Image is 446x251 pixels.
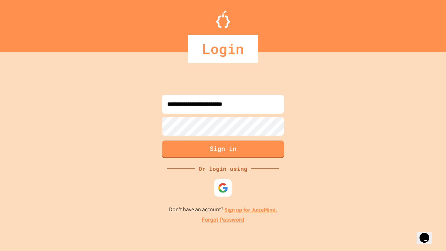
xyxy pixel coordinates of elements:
div: Or login using [195,165,251,173]
a: Forgot Password [202,216,244,224]
div: Login [188,35,258,63]
a: Sign up for JuiceMind. [224,206,277,213]
iframe: chat widget [417,223,439,244]
p: Don't have an account? [169,205,277,214]
button: Sign in [162,140,284,158]
img: google-icon.svg [218,183,228,193]
img: Logo.svg [216,10,230,28]
iframe: chat widget [388,193,439,222]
